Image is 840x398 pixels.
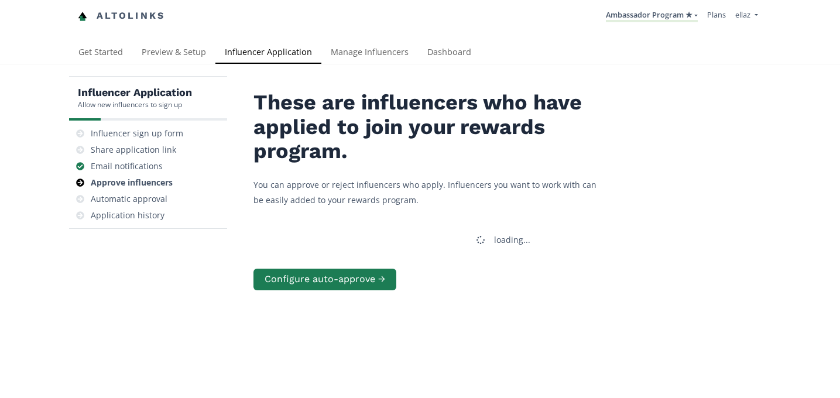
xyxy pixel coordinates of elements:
p: You can approve or reject influencers who apply. Influencers you want to work with can be easily ... [253,177,605,207]
a: Plans [707,9,726,20]
button: Configure auto-approve → [253,269,396,290]
div: Allow new influencers to sign up [78,99,192,109]
a: Influencer Application [215,42,321,65]
a: Get Started [69,42,132,65]
div: Share application link [91,144,176,156]
a: Ambassador Program ★ [606,9,698,22]
a: Preview & Setup [132,42,215,65]
a: Dashboard [418,42,481,65]
div: Influencer sign up form [91,128,183,139]
img: favicon-32x32.png [78,12,87,21]
h5: Influencer Application [78,85,192,99]
div: loading... [494,234,530,246]
h2: These are influencers who have applied to join your rewards program. [253,91,605,163]
div: Automatic approval [91,193,167,205]
div: Approve influencers [91,177,173,188]
div: Email notifications [91,160,163,172]
a: Manage Influencers [321,42,418,65]
div: Application history [91,210,164,221]
a: Altolinks [78,6,166,26]
a: ellaz [735,9,757,23]
span: ellaz [735,9,750,20]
